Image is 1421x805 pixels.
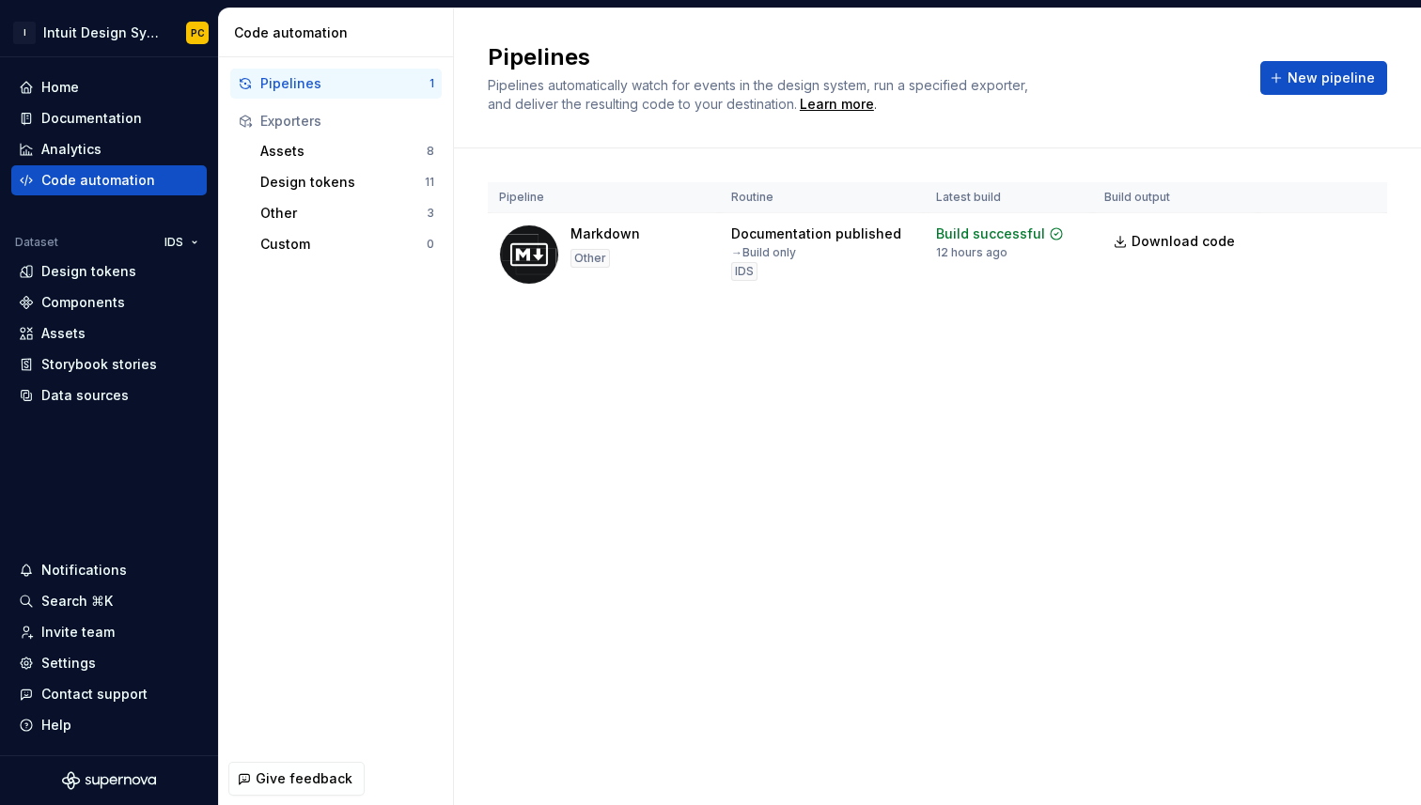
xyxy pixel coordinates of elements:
[425,175,434,190] div: 11
[41,654,96,673] div: Settings
[11,165,207,195] a: Code automation
[800,95,874,114] a: Learn more
[11,617,207,647] a: Invite team
[488,42,1238,72] h2: Pipelines
[253,136,442,166] button: Assets8
[260,112,434,131] div: Exporters
[156,229,207,255] button: IDS
[925,182,1093,213] th: Latest build
[164,235,183,250] span: IDS
[43,23,164,42] div: Intuit Design System
[427,206,434,221] div: 3
[797,98,877,112] span: .
[1260,61,1387,95] button: New pipeline
[427,237,434,252] div: 0
[11,349,207,379] a: Storybook stories
[4,12,214,53] button: IIntuit Design SystemPC
[429,76,434,91] div: 1
[41,109,142,128] div: Documentation
[41,324,86,343] div: Assets
[11,648,207,678] a: Settings
[41,623,115,642] div: Invite team
[11,103,207,133] a: Documentation
[260,173,425,192] div: Design tokens
[253,229,442,259] button: Custom0
[1104,224,1247,258] a: Download code
[260,74,429,93] div: Pipelines
[720,182,926,213] th: Routine
[260,142,427,161] div: Assets
[41,355,157,374] div: Storybook stories
[488,77,1032,112] span: Pipelines automatically watch for events in the design system, run a specified exporter, and deli...
[936,224,1045,243] div: Build successful
[11,586,207,616] button: Search ⌘K
[427,144,434,159] div: 8
[11,380,207,410] a: Data sources
[1288,69,1375,87] span: New pipeline
[488,182,720,213] th: Pipeline
[41,78,79,97] div: Home
[11,72,207,102] a: Home
[11,679,207,709] button: Contact support
[62,771,156,790] svg: Supernova Logo
[11,287,207,317] a: Components
[41,685,148,704] div: Contact support
[11,318,207,348] a: Assets
[234,23,445,42] div: Code automation
[41,293,125,312] div: Components
[41,140,101,159] div: Analytics
[41,262,136,281] div: Design tokens
[256,769,352,788] span: Give feedback
[228,762,365,796] button: Give feedback
[1132,232,1235,251] span: Download code
[1093,182,1258,213] th: Build output
[260,235,427,254] div: Custom
[11,134,207,164] a: Analytics
[260,204,427,223] div: Other
[731,245,796,260] div: → Build only
[570,224,640,243] div: Markdown
[731,224,901,243] div: Documentation published
[230,69,442,99] button: Pipelines1
[253,167,442,197] button: Design tokens11
[731,262,757,281] div: IDS
[41,386,129,405] div: Data sources
[41,592,113,611] div: Search ⌘K
[936,245,1007,260] div: 12 hours ago
[253,198,442,228] button: Other3
[191,25,205,40] div: PC
[41,171,155,190] div: Code automation
[11,256,207,286] a: Design tokens
[13,22,36,44] div: I
[41,716,71,735] div: Help
[570,249,610,268] div: Other
[15,235,58,250] div: Dataset
[11,710,207,740] button: Help
[11,555,207,585] button: Notifications
[41,561,127,580] div: Notifications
